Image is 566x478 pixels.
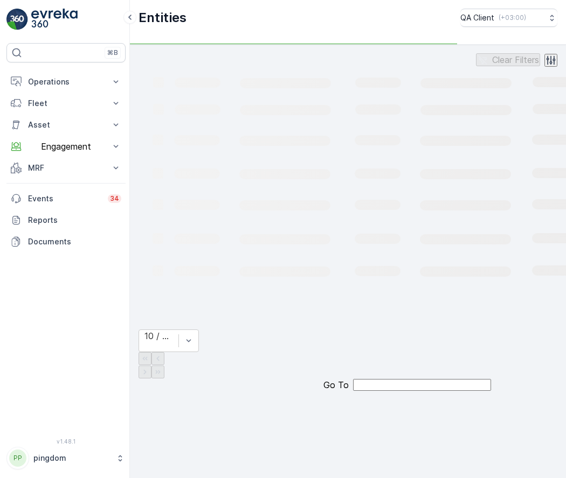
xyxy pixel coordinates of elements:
[31,9,78,30] img: logo_light-DOdMpM7g.png
[28,142,104,151] p: Engagement
[28,163,104,173] p: MRF
[460,12,494,23] p: QA Client
[6,231,126,252] a: Documents
[6,93,126,114] button: Fleet
[6,157,126,179] button: MRF
[33,453,111,463] p: pingdom
[499,13,526,22] p: ( +03:00 )
[144,331,173,341] div: 10 / Page
[6,71,126,93] button: Operations
[9,449,26,467] div: PP
[6,188,126,209] a: Events34
[28,215,121,226] p: Reports
[476,53,540,66] button: Clear Filters
[139,9,187,26] p: Entities
[323,380,349,390] span: Go To
[107,48,118,57] p: ⌘B
[28,120,104,130] p: Asset
[492,55,539,65] p: Clear Filters
[6,136,126,157] button: Engagement
[6,9,28,30] img: logo
[28,193,101,204] p: Events
[460,9,557,27] button: QA Client(+03:00)
[28,236,121,247] p: Documents
[110,194,119,203] p: 34
[28,98,104,109] p: Fleet
[28,76,104,87] p: Operations
[6,438,126,445] span: v 1.48.1
[6,209,126,231] a: Reports
[6,447,126,469] button: PPpingdom
[6,114,126,136] button: Asset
